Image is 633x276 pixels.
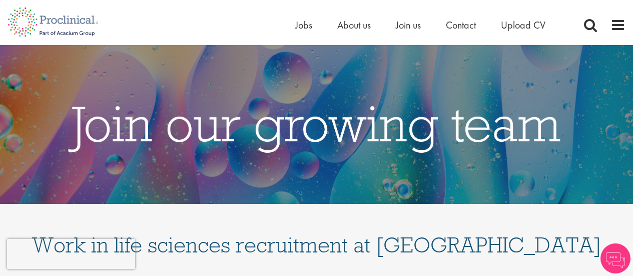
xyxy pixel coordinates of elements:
a: Join us [396,19,421,32]
a: Contact [446,19,476,32]
h1: Work in life sciences recruitment at [GEOGRAPHIC_DATA] [32,214,602,256]
img: Chatbot [600,243,630,273]
iframe: reCAPTCHA [7,239,135,269]
a: Jobs [295,19,312,32]
a: About us [337,19,371,32]
a: Upload CV [501,19,545,32]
